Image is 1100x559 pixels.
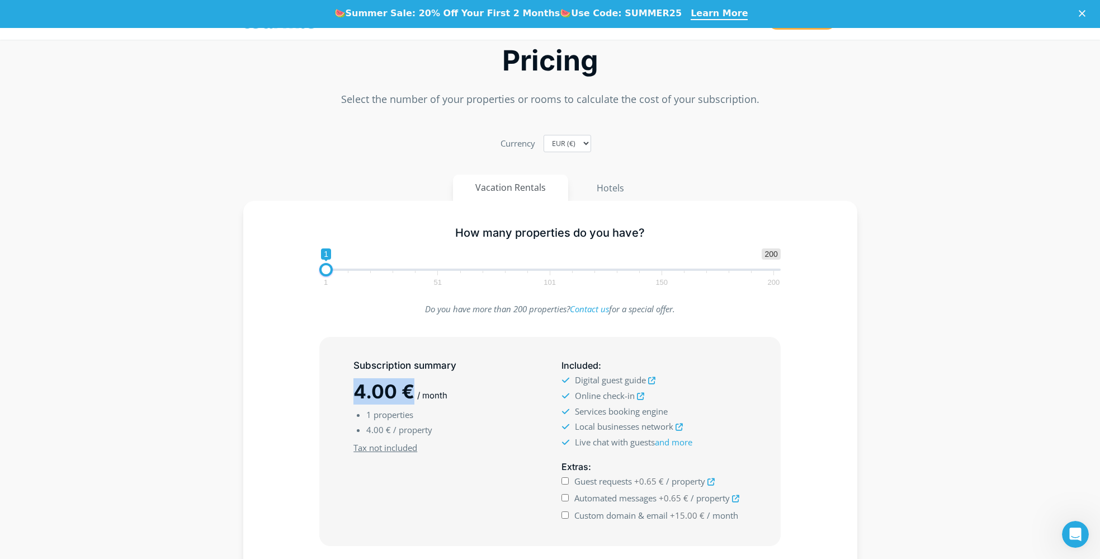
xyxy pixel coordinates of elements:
[319,226,781,240] h5: How many properties do you have?
[417,390,447,401] span: / month
[561,461,588,472] span: Extras
[243,48,857,74] h2: Pricing
[575,406,668,417] span: Services booking engine
[353,380,414,403] span: 4.00 €
[346,8,560,18] b: Summer Sale: 20% Off Your First 2 Months
[243,92,857,107] p: Select the number of your properties or rooms to calculate the cost of your subscription.
[691,492,730,504] span: / property
[575,390,635,401] span: Online check-in
[561,359,746,373] h5: :
[575,436,692,448] span: Live chat with guests
[666,476,705,487] span: / property
[670,510,705,521] span: +15.00 €
[366,424,391,435] span: 4.00 €
[574,492,657,504] span: Automated messages
[655,436,692,448] a: and more
[319,302,781,317] p: Do you have more than 200 properties? for a special offer.
[322,280,329,285] span: 1
[766,280,782,285] span: 200
[707,510,738,521] span: / month
[575,374,646,386] span: Digital guest guide
[542,280,558,285] span: 101
[571,8,682,18] b: Use Code: SUMMER25
[691,8,748,20] a: Learn More
[432,280,443,285] span: 51
[1062,521,1089,548] iframe: Intercom live chat
[574,510,668,521] span: Custom domain & email
[1079,10,1090,17] div: Close
[762,248,780,260] span: 200
[453,175,568,201] button: Vacation Rentals
[334,8,682,19] div: 🍉 🍉
[659,492,688,504] span: +0.65 €
[393,424,432,435] span: / property
[634,476,664,487] span: +0.65 €
[561,460,746,474] h5: :
[366,409,371,420] span: 1
[353,359,538,373] h5: Subscription summary
[654,280,669,285] span: 150
[570,303,609,314] a: Contact us
[575,421,673,432] span: Local businesses network
[561,360,598,371] span: Included
[353,442,417,453] u: Tax not included
[321,248,331,260] span: 1
[574,175,647,201] button: Hotels
[501,136,535,151] label: Currency
[374,409,413,420] span: properties
[574,476,632,487] span: Guest requests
